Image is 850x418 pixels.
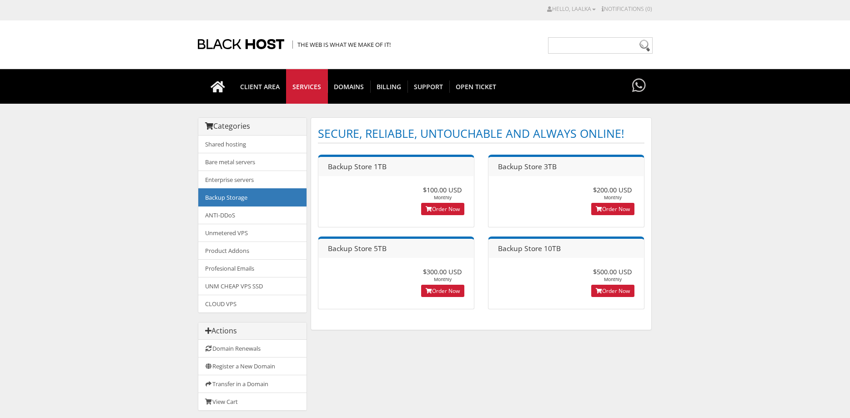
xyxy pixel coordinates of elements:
[412,185,474,201] div: Monthly
[582,185,644,201] div: Monthly
[292,40,391,49] span: The Web is what we make of it!
[198,259,307,277] a: Profesional Emails
[198,375,307,393] a: Transfer in a Domain
[198,277,307,295] a: UNM CHEAP VPS SSD
[327,69,371,104] a: Domains
[591,285,634,297] a: Order Now
[449,69,503,104] a: Open Ticket
[198,357,307,375] a: Register a New Domain
[370,81,408,93] span: Billing
[602,5,652,13] a: Notifications (0)
[328,161,387,171] span: Backup Store 1TB
[286,81,328,93] span: SERVICES
[407,69,450,104] a: Support
[198,153,307,171] a: Bare metal servers
[198,206,307,224] a: ANTI-DDoS
[198,188,307,206] a: Backup Storage
[198,242,307,260] a: Product Addons
[407,81,450,93] span: Support
[498,161,557,171] span: Backup Store 3TB
[286,69,328,104] a: SERVICES
[328,243,387,253] span: Backup Store 5TB
[234,69,287,104] a: CLIENT AREA
[498,243,561,253] span: Backup Store 10TB
[421,203,464,215] a: Order Now
[201,69,234,104] a: Go to homepage
[205,122,300,131] h3: Categories
[198,136,307,153] a: Shared hosting
[370,69,408,104] a: Billing
[591,203,634,215] a: Order Now
[593,267,632,276] span: $500.00 USD
[548,37,653,54] input: Need help?
[198,340,307,358] a: Domain Renewals
[205,327,300,335] h3: Actions
[630,69,648,103] a: Have questions?
[449,81,503,93] span: Open Ticket
[198,224,307,242] a: Unmetered VPS
[593,185,632,194] span: $200.00 USD
[198,393,307,410] a: View Cart
[318,125,644,143] h1: SECURE, RELIABLE, UNTOUCHABLE AND ALWAYS ONLINE!
[423,185,462,194] span: $100.00 USD
[412,267,474,282] div: Monthly
[198,295,307,312] a: CLOUD VPS
[423,267,462,276] span: $300.00 USD
[234,81,287,93] span: CLIENT AREA
[327,81,371,93] span: Domains
[421,285,464,297] a: Order Now
[198,171,307,189] a: Enterprise servers
[582,267,644,282] div: Monthly
[547,5,596,13] a: Hello, LaaLkA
